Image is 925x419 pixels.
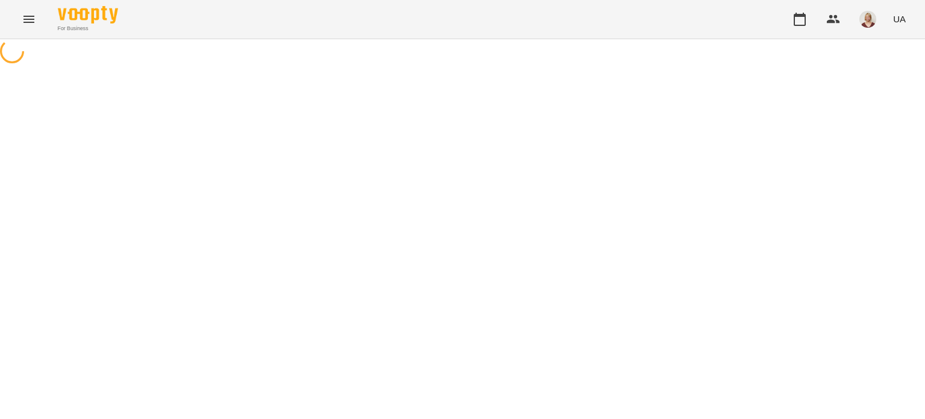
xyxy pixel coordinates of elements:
[888,8,911,30] button: UA
[859,11,876,28] img: b6bf6b059c2aeaed886fa5ba7136607d.jpg
[893,13,906,25] span: UA
[58,25,118,33] span: For Business
[14,5,43,34] button: Menu
[58,6,118,24] img: Voopty Logo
